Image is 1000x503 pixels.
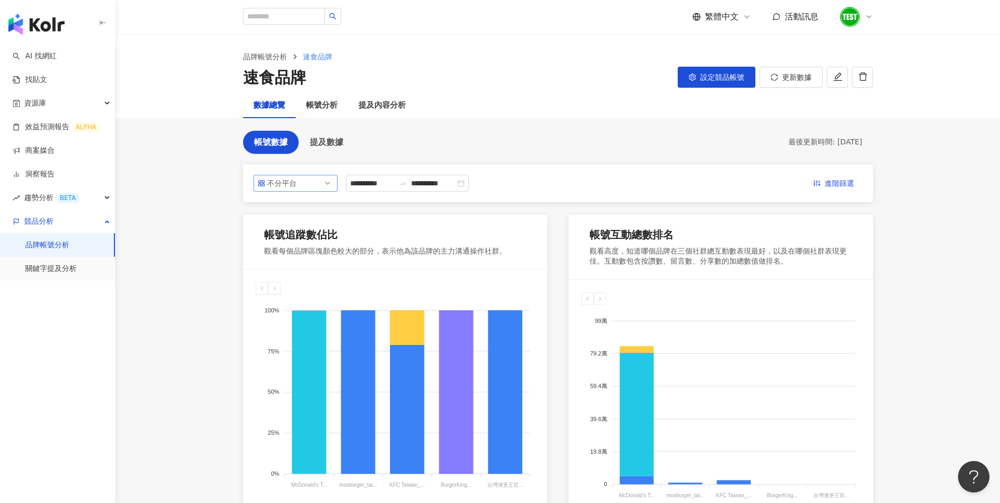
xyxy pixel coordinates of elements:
[264,227,338,242] div: 帳號追蹤數佔比
[24,91,46,115] span: 資源庫
[268,430,279,436] tspan: 25%
[264,246,507,257] div: 觀看每個品牌區塊顏色較大的部分，表示他為該品牌的主力溝通操作社群。
[813,492,848,498] tspan: 台灣漢堡王官...
[590,350,607,357] tspan: 79.2萬
[590,383,607,389] tspan: 59.4萬
[13,169,55,180] a: 洞察報告
[618,492,654,498] tspan: McDonald's T...
[56,193,80,203] div: BETA
[590,227,673,242] div: 帳號互動總數排名
[595,318,607,324] tspan: 99萬
[13,194,20,202] span: rise
[840,7,860,27] img: unnamed.png
[666,492,704,498] tspan: mosburger_tai...
[590,246,852,267] div: 觀看高度，知道哪個品牌在三個社群總互動數表現最好，以及在哪個社群表現更佳。互動數包含按讚數、留言數、分享數的加總數值做排名。
[303,53,332,61] span: 速食品牌
[590,416,607,422] tspan: 39.6萬
[689,74,696,81] span: setting
[25,264,77,274] a: 關鍵字提及分析
[705,11,739,23] span: 繁體中文
[329,13,336,20] span: search
[604,481,607,487] tspan: 0
[306,99,338,112] div: 帳號分析
[13,51,57,61] a: searchAI 找網紅
[716,492,752,498] tspan: KFC Taiwan_...
[291,482,327,488] tspan: McDonald's T...
[24,209,54,233] span: 競品分析
[268,348,279,354] tspan: 75%
[760,67,823,88] button: 更新數據
[398,179,407,187] span: to
[243,67,306,89] div: 速食品牌
[13,75,47,85] a: 找貼文
[389,482,425,488] tspan: KFC Taiwan_...
[785,12,818,22] span: 活動訊息
[254,138,288,147] span: 帳號數據
[265,307,279,313] tspan: 100%
[25,240,69,250] a: 品牌帳號分析
[13,145,55,156] a: 商案媒合
[310,138,343,147] span: 提及數據
[700,73,744,81] span: 設定競品帳號
[958,461,990,492] iframe: Help Scout Beacon - Open
[398,179,407,187] span: swap-right
[825,175,854,192] span: 進階篩選
[678,67,755,88] button: 設定競品帳號
[590,448,607,455] tspan: 19.8萬
[268,389,279,395] tspan: 50%
[359,99,406,112] div: 提及內容分析
[858,72,868,81] span: delete
[788,137,862,148] div: 最後更新時間: [DATE]
[241,51,289,62] a: 品牌帳號分析
[271,471,279,477] tspan: 0%
[487,482,523,488] tspan: 台灣漢堡王官...
[243,131,299,154] button: 帳號數據
[24,186,80,209] span: 趨勢分析
[833,72,843,81] span: edit
[267,175,301,191] div: 不分平台
[771,74,778,81] span: sync
[254,99,285,112] div: 數據總覽
[782,73,812,81] span: 更新數據
[8,14,65,35] img: logo
[767,492,797,498] tspan: BurgerKing...
[440,482,471,488] tspan: BurgerKing...
[339,482,377,488] tspan: mosburger_tai...
[13,122,100,132] a: 效益預測報告ALPHA
[805,175,862,192] button: 進階篩選
[299,131,354,154] button: 提及數據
